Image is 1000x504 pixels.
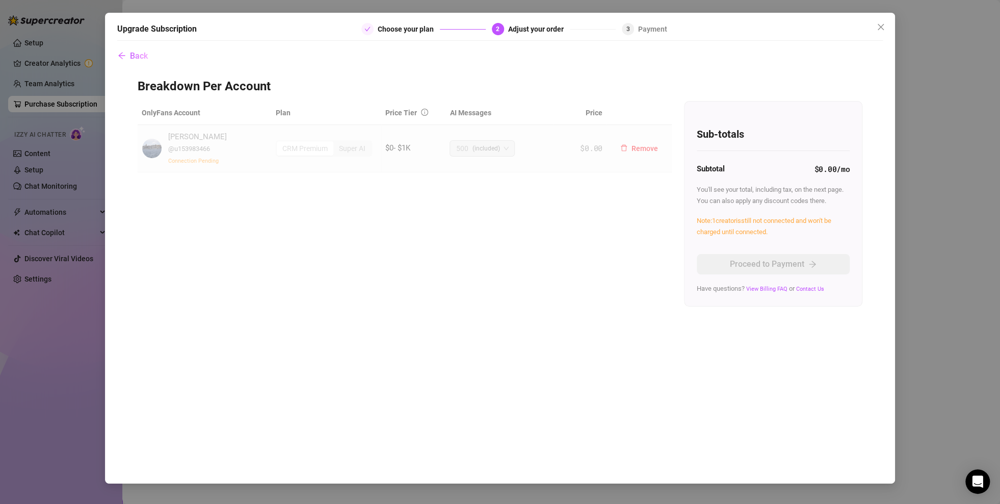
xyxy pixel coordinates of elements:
button: Remove [612,140,666,157]
span: $0.00 [580,143,602,153]
span: Note: 1 creator is still not connected and won't be charged until connected. [697,217,831,236]
span: close [877,23,885,31]
span: delete [620,144,627,152]
th: AI Messages [445,101,552,125]
span: Have questions? or [697,285,824,292]
div: CRM Premium [277,141,333,156]
div: Choose your plan [378,23,440,35]
div: Adjust your order [508,23,570,35]
h4: Sub-totals [697,127,850,141]
button: Proceed to Paymentarrow-right [697,254,850,274]
span: 3 [626,26,630,33]
span: Connection Pending [168,158,219,164]
span: [PERSON_NAME] [168,132,227,141]
th: Price [553,101,607,125]
th: OnlyFans Account [138,101,272,125]
h3: Breakdown Per Account [138,79,862,95]
span: $ 0 - $ 1K [385,143,410,153]
span: @ u153983466 [168,145,210,153]
a: View Billing FAQ [746,286,787,292]
h5: Upgrade Subscription [117,23,197,35]
strong: Subtotal [697,164,725,173]
a: Contact Us [796,286,824,292]
span: 500 [456,141,468,156]
span: You'll see your total, including tax, on the next page. You can also apply any discount codes there. [697,186,844,205]
th: Plan [272,101,381,125]
div: segmented control [276,140,372,157]
div: Super AI [333,141,371,156]
span: Price Tier [385,109,417,117]
button: Close [873,19,889,35]
span: Remove [631,144,658,153]
span: arrow-left [118,52,126,60]
span: Back [130,51,148,61]
span: Close [873,23,889,31]
img: avatar.jpg [142,139,162,158]
span: info-circle [421,109,428,116]
strong: $0.00 /mo [814,164,850,174]
span: 2 [496,26,499,33]
span: (included) [472,141,499,156]
button: Back [117,46,148,66]
div: Open Intercom Messenger [965,469,990,494]
div: Payment [638,23,667,35]
span: check [364,26,371,32]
